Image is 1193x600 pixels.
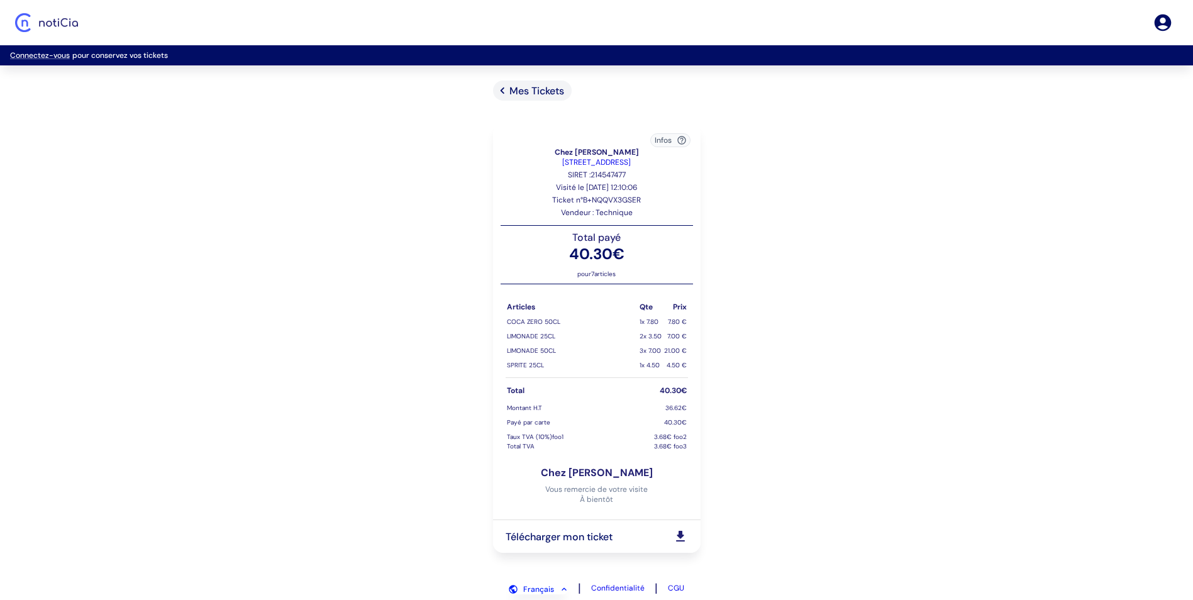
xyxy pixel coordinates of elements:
span: 4.50 € [667,361,687,369]
p: Ticket n° B+NQQVX3GSER [493,195,701,205]
a: CGU [668,583,684,593]
span: 7.00 € [667,332,687,340]
td: 36.62 € [619,403,687,418]
span: Mes Tickets [509,84,564,97]
td: Payé par carte [506,418,620,427]
div: Télécharger mon ticket [493,520,701,553]
h6: Télécharger mon ticket [506,530,673,543]
h4: 40.30 € [501,244,693,264]
span: x 7.00 [643,347,661,355]
a: Mes Tickets [493,81,572,101]
span: SPRITE 25CL [507,361,544,369]
th: 40.30 € [619,386,687,403]
span: | [655,581,658,596]
p: Qte [640,302,653,312]
span: 3 [640,347,643,355]
p: Total payé [501,231,693,244]
span: 7.80 € [668,318,687,326]
a: [STREET_ADDRESS] [493,157,701,167]
img: Logo Noticia [15,13,78,32]
span: | [578,581,581,596]
span: 1 [640,361,641,369]
p: SIRET : 214547477 [493,170,701,180]
button: Français [509,584,568,594]
p: Prix [664,302,687,312]
span: COCA ZERO 50CL [507,318,560,326]
span: 2 [640,332,643,340]
p: pour conservez vos tickets [10,50,1183,60]
a: Se connecter [1153,13,1173,33]
td: Total TVA [506,442,620,451]
a: Connectez-vous [10,50,70,60]
th: Total [506,386,620,403]
span: x 4.50 [641,361,660,369]
p: À bientôt [506,494,688,504]
td: 40.30 € [619,418,687,427]
p: Vous remercie de votre visite [506,484,688,494]
span: 21.00 € [664,347,687,355]
p: Vendeur : Technique [493,208,701,218]
td: Taux TVA ( 10 %) foo1 [506,427,620,442]
span: pour 7 article s [501,269,693,279]
span: x 7.80 [641,318,658,326]
a: Confidentialité [591,583,645,593]
td: Montant H.T [506,403,620,418]
p: Articles [507,302,637,312]
button: Infos [650,133,691,147]
span: LIMONADE 25CL [507,332,555,340]
td: 3.68 € foo2 [619,427,687,442]
span: LIMONADE 50CL [507,347,556,355]
p: Chez [PERSON_NAME] [506,466,688,479]
p: Visité le [DATE] 12:10:06 [493,182,701,192]
span: x 3.50 [643,332,662,340]
span: 1 [640,318,641,326]
p: Chez [PERSON_NAME] [493,147,701,157]
td: 3.68 € foo3 [619,442,687,451]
